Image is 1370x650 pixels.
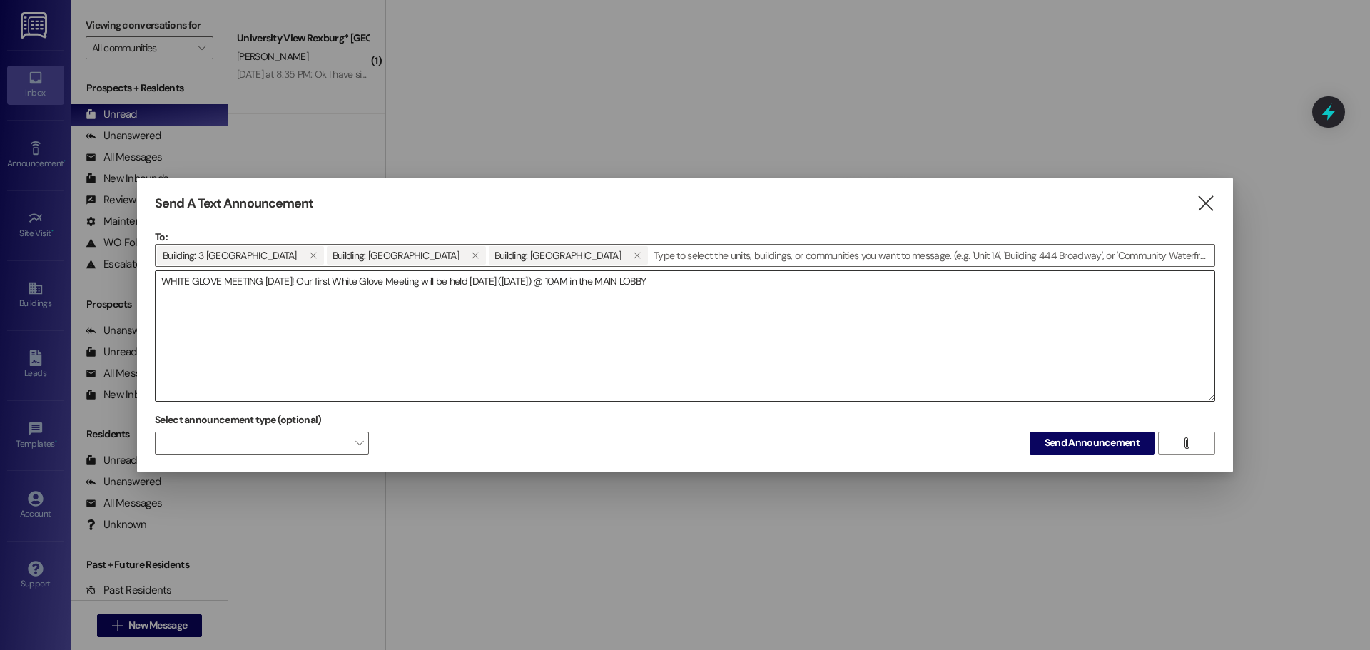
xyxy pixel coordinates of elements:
textarea: WHITE GLOVE MEETING [DATE]! Our first White Glove Meeting will be held [DATE] ([DATE]) @ 10AM in ... [156,271,1214,401]
i:  [1196,196,1215,211]
i:  [1181,437,1192,449]
span: Building: 3 University View Rexburg [163,246,297,265]
button: Send Announcement [1030,432,1155,455]
button: Building: 2 University View Rexburg [465,246,486,265]
button: Building: 3 University View Rexburg [303,246,324,265]
input: Type to select the units, buildings, or communities you want to message. (e.g. 'Unit 1A', 'Buildi... [649,245,1214,266]
i:  [471,250,479,261]
button: Building: 1 University View Rexburg [626,246,648,265]
div: WHITE GLOVE MEETING [DATE]! Our first White Glove Meeting will be held [DATE] ([DATE]) @ 10AM in ... [155,270,1215,402]
span: Building: 2 University View Rexburg [333,246,459,265]
label: Select announcement type (optional) [155,409,322,431]
i:  [633,250,641,261]
i:  [309,250,317,261]
span: Send Announcement [1045,435,1140,450]
span: Building: 1 University View Rexburg [494,246,621,265]
h3: Send A Text Announcement [155,195,313,212]
p: To: [155,230,1215,244]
